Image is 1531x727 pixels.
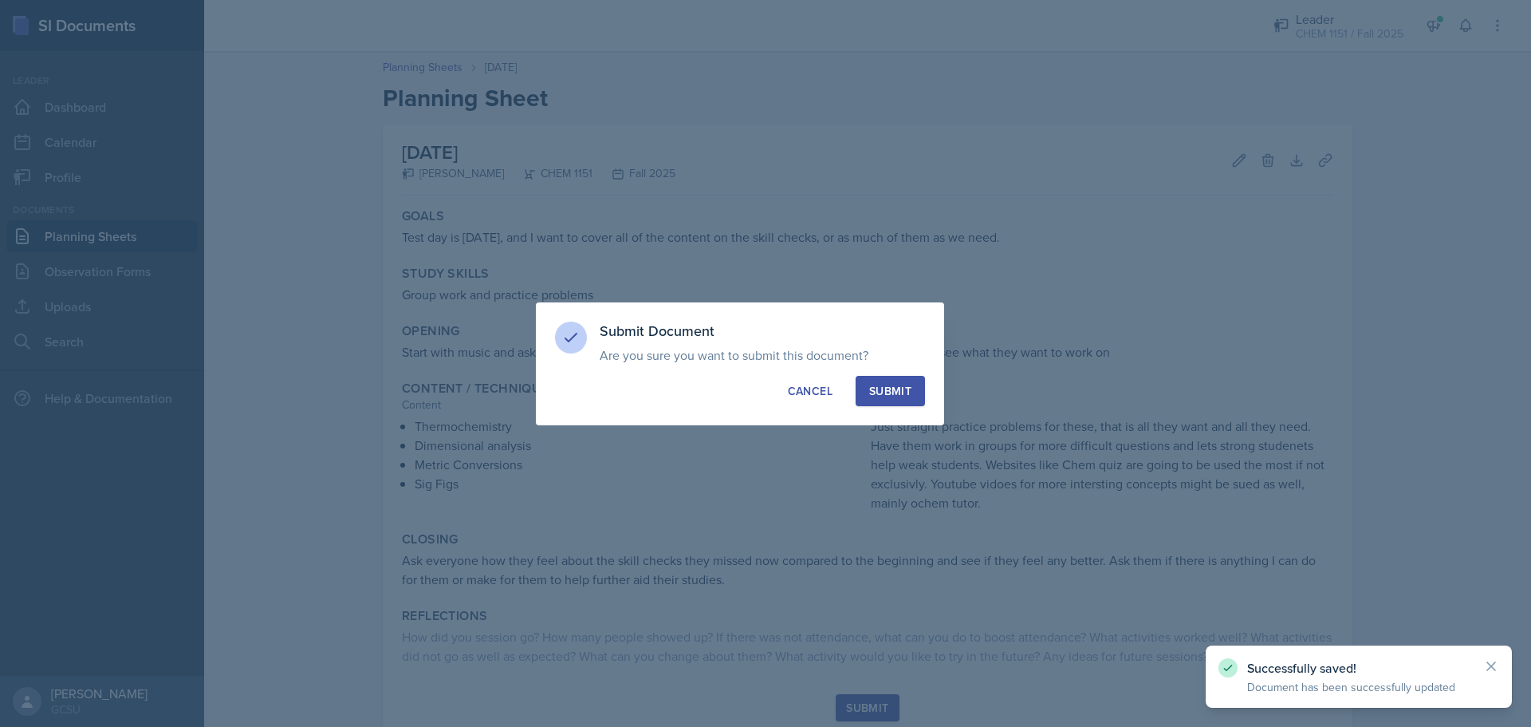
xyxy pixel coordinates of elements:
[1247,679,1470,695] p: Document has been successfully updated
[600,322,925,341] h3: Submit Document
[1247,660,1470,676] p: Successfully saved!
[774,376,846,406] button: Cancel
[856,376,925,406] button: Submit
[600,347,925,363] p: Are you sure you want to submit this document?
[869,383,911,399] div: Submit
[788,383,832,399] div: Cancel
